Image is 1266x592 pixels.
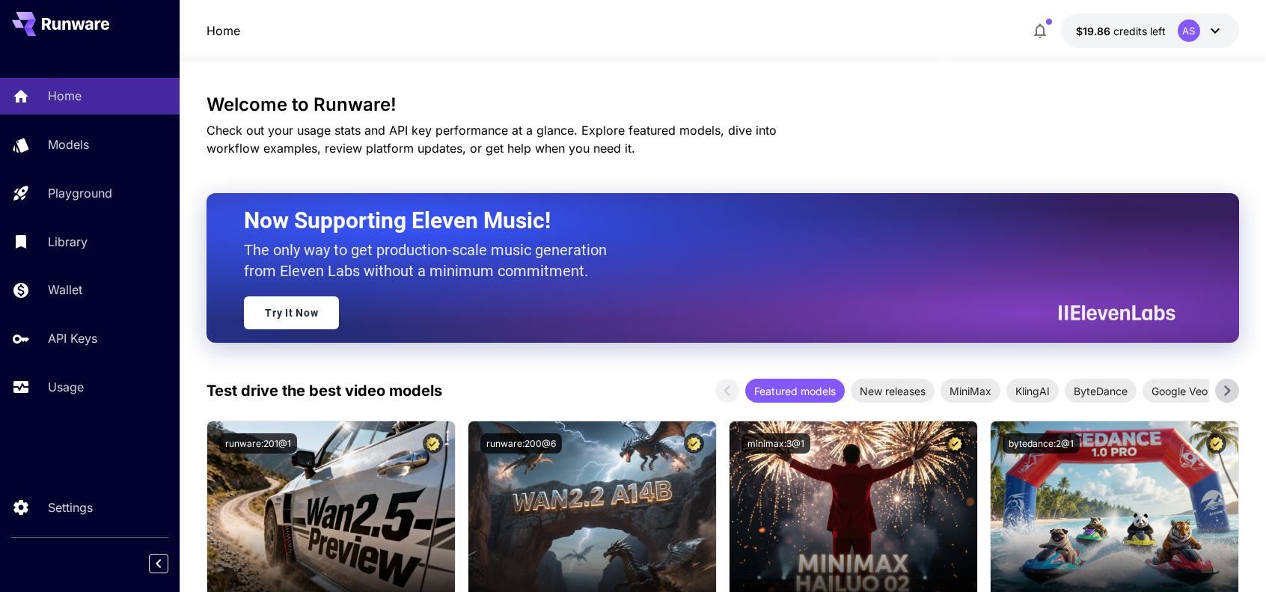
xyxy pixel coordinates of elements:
button: runware:200@6 [480,433,562,454]
div: Collapse sidebar [160,550,180,577]
p: Playground [48,184,112,202]
span: KlingAI [1006,383,1059,399]
p: Test drive the best video models [207,379,442,402]
div: Featured models [745,379,845,403]
button: Certified Model – Vetted for best performance and includes a commercial license. [945,433,965,454]
p: The only way to get production-scale music generation from Eleven Labs without a minimum commitment. [244,239,618,281]
div: KlingAI [1006,379,1059,403]
p: Library [48,233,88,251]
button: $19.86411AS [1061,13,1239,48]
span: Check out your usage stats and API key performance at a glance. Explore featured models, dive int... [207,123,777,156]
button: bytedance:2@1 [1003,433,1080,454]
p: Settings [48,498,93,516]
div: ByteDance [1065,379,1137,403]
button: Certified Model – Vetted for best performance and includes a commercial license. [684,433,704,454]
button: Collapse sidebar [149,554,168,573]
span: Google Veo [1143,383,1217,399]
p: Wallet [48,281,82,299]
nav: breadcrumb [207,22,240,40]
h3: Welcome to Runware! [207,94,1238,115]
p: API Keys [48,329,97,347]
p: Usage [48,378,84,396]
button: Certified Model – Vetted for best performance and includes a commercial license. [1206,433,1226,454]
span: ByteDance [1065,383,1137,399]
button: minimax:3@1 [741,433,810,454]
button: Certified Model – Vetted for best performance and includes a commercial license. [423,433,443,454]
a: Try It Now [244,296,339,329]
span: MiniMax [941,383,1000,399]
div: AS [1178,19,1200,42]
h2: Now Supporting Eleven Music! [244,207,1163,235]
div: $19.86411 [1076,23,1166,39]
a: Home [207,22,240,40]
p: Models [48,135,89,153]
div: New releases [851,379,935,403]
div: MiniMax [941,379,1000,403]
button: runware:201@1 [219,433,297,454]
p: Home [48,87,82,105]
div: Google Veo [1143,379,1217,403]
span: New releases [851,383,935,399]
span: $19.86 [1076,25,1113,37]
span: credits left [1113,25,1166,37]
span: Featured models [745,383,845,399]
